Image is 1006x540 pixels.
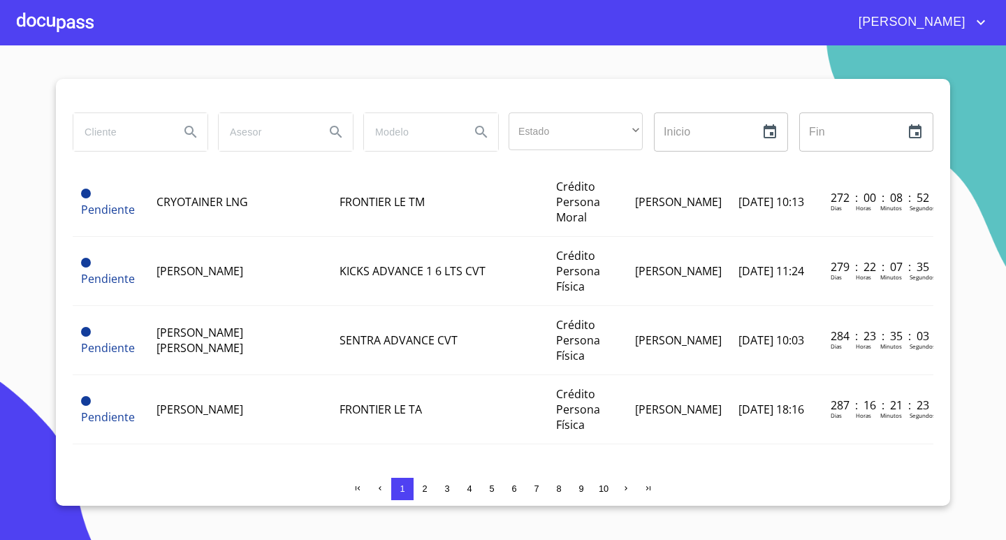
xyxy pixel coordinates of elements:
span: [DATE] 10:13 [738,194,804,210]
span: 9 [578,483,583,494]
span: [PERSON_NAME] [635,263,722,279]
button: 8 [548,478,570,500]
span: SENTRA ADVANCE CVT [340,333,458,348]
p: Minutos [880,273,902,281]
span: 5 [489,483,494,494]
button: 5 [481,478,503,500]
button: 1 [391,478,414,500]
span: [PERSON_NAME] [PERSON_NAME] [156,325,243,356]
button: 3 [436,478,458,500]
div: ​ [509,112,643,150]
span: FRONTIER LE TM [340,194,425,210]
span: Pendiente [81,258,91,268]
span: Pendiente [81,327,91,337]
p: 279 : 22 : 07 : 35 [831,259,925,275]
button: Search [319,115,353,149]
span: Pendiente [81,396,91,406]
span: Crédito Persona Física [556,386,600,432]
p: Horas [856,273,871,281]
p: Segundos [910,342,935,350]
p: Minutos [880,342,902,350]
span: FRONTIER LE TA [340,402,422,417]
button: 2 [414,478,436,500]
button: 4 [458,478,481,500]
button: Search [174,115,207,149]
span: Pendiente [81,409,135,425]
span: [PERSON_NAME] [635,194,722,210]
p: Segundos [910,273,935,281]
p: 284 : 23 : 35 : 03 [831,328,925,344]
span: 4 [467,483,472,494]
button: 6 [503,478,525,500]
p: Minutos [880,204,902,212]
p: Dias [831,273,842,281]
button: 9 [570,478,592,500]
p: Minutos [880,411,902,419]
span: Pendiente [81,202,135,217]
span: Pendiente [81,340,135,356]
span: 8 [556,483,561,494]
span: [DATE] 11:24 [738,263,804,279]
p: 287 : 16 : 21 : 23 [831,397,925,413]
p: Segundos [910,411,935,419]
span: Crédito Persona Moral [556,179,600,225]
button: 7 [525,478,548,500]
input: search [364,113,459,151]
span: Pendiente [81,271,135,286]
p: 272 : 00 : 08 : 52 [831,190,925,205]
span: 6 [511,483,516,494]
span: 1 [400,483,404,494]
span: Pendiente [81,189,91,198]
button: 10 [592,478,615,500]
span: [PERSON_NAME] [848,11,972,34]
span: CRYOTAINER LNG [156,194,248,210]
p: Dias [831,204,842,212]
span: [PERSON_NAME] [635,402,722,417]
span: Crédito Persona Física [556,248,600,294]
span: Crédito Persona Física [556,317,600,363]
p: Horas [856,342,871,350]
input: search [73,113,168,151]
span: [PERSON_NAME] [156,402,243,417]
span: [PERSON_NAME] [635,333,722,348]
p: Dias [831,342,842,350]
p: Segundos [910,204,935,212]
p: Horas [856,204,871,212]
span: 3 [444,483,449,494]
button: Search [465,115,498,149]
span: KICKS ADVANCE 1 6 LTS CVT [340,263,486,279]
span: [PERSON_NAME] [156,263,243,279]
button: account of current user [848,11,989,34]
span: [DATE] 10:03 [738,333,804,348]
span: 2 [422,483,427,494]
span: 10 [599,483,608,494]
p: Dias [831,411,842,419]
p: Horas [856,411,871,419]
span: [DATE] 18:16 [738,402,804,417]
input: search [219,113,314,151]
span: 7 [534,483,539,494]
